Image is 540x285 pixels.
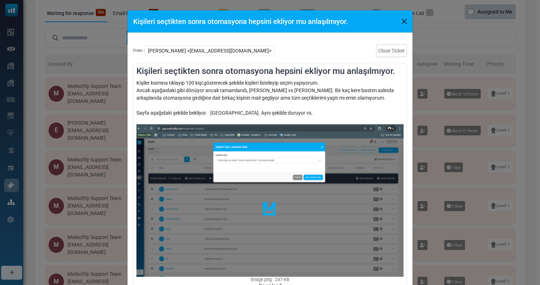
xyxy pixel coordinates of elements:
h4: Kişileri seçtikten sonra otomasyona hepsini ekliyor mu anlaşılmıyor. [136,66,404,76]
span: From : [133,48,145,54]
button: Close [399,16,410,27]
span: [PERSON_NAME] <[EMAIL_ADDRESS][DOMAIN_NAME]> [145,46,275,56]
a: Close Ticket [376,44,407,57]
span: image.png [251,277,272,282]
img: image.png [136,124,404,277]
span: 247 KB [273,277,289,282]
h5: Kişileri seçtikten sonra otomasyona hepsini ekliyor mu anlaşılmıyor. [133,16,348,27]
